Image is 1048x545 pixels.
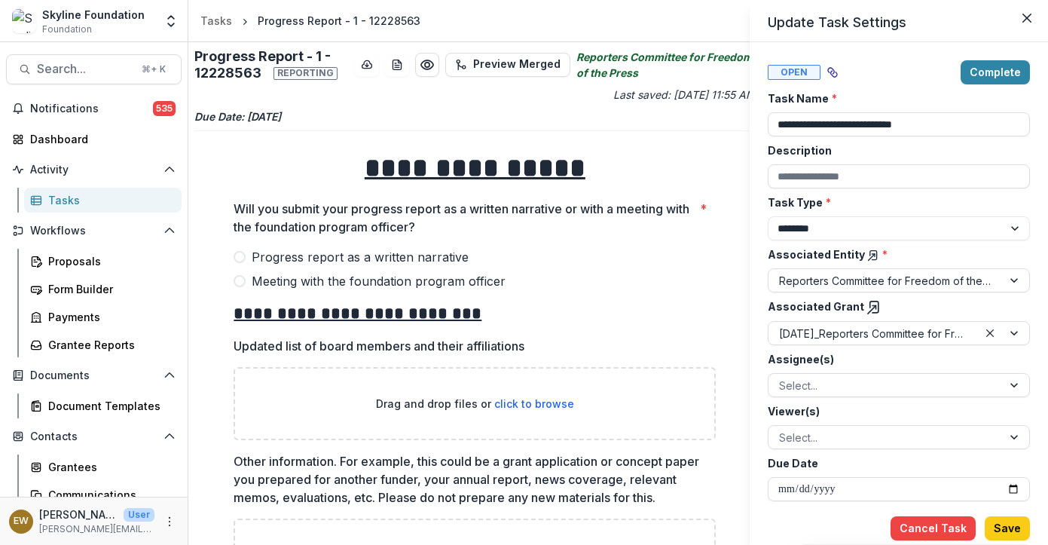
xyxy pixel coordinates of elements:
[768,142,1021,158] label: Description
[985,516,1030,540] button: Save
[768,455,1021,471] label: Due Date
[768,246,1021,262] label: Associated Entity
[961,60,1030,84] button: Complete
[891,516,976,540] button: Cancel Task
[768,351,1021,367] label: Assignee(s)
[768,65,820,80] span: Open
[768,299,1021,315] label: Associated Grant
[820,60,845,84] button: View dependent tasks
[768,194,1021,210] label: Task Type
[768,90,1021,106] label: Task Name
[768,403,1021,419] label: Viewer(s)
[981,324,999,342] div: Clear selected options
[1015,6,1039,30] button: Close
